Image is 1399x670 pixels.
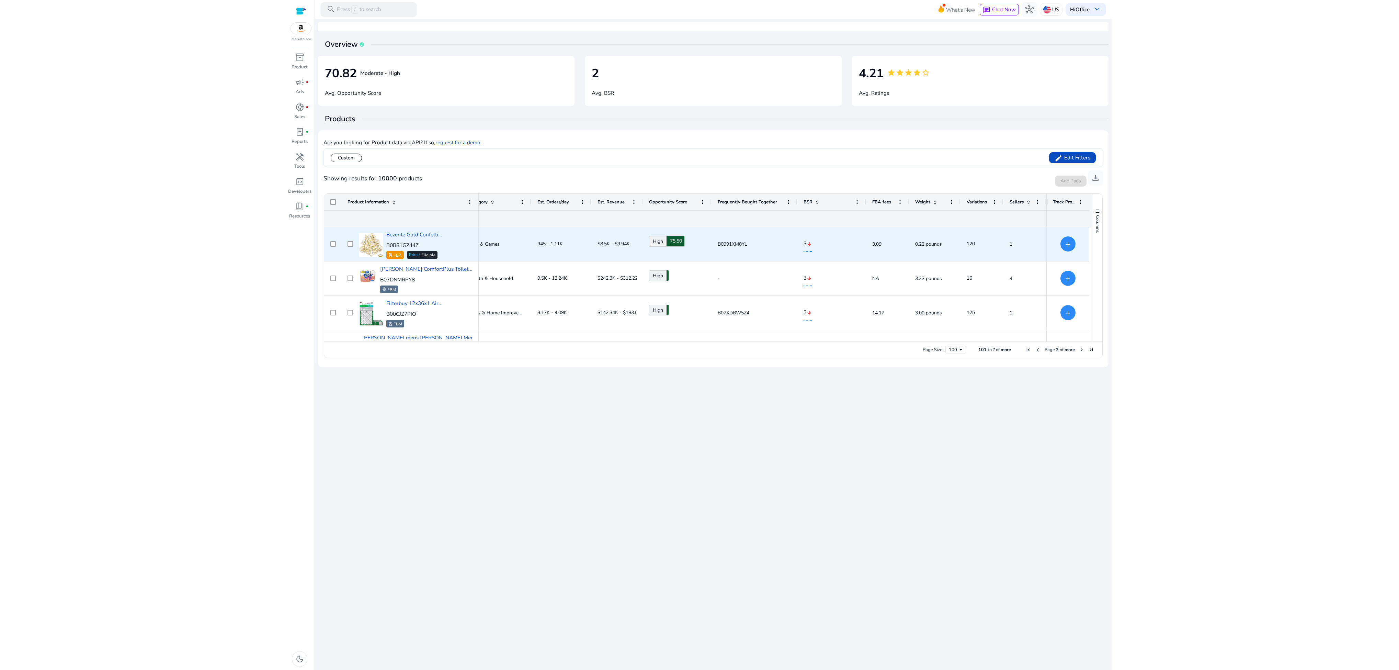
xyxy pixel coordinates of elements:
[1035,347,1040,353] div: Previous Page
[362,334,481,341] a: [PERSON_NAME] mens [PERSON_NAME] Men's...
[386,242,442,249] p: B0B81GZ44Z
[394,320,402,328] p: FBM
[1049,152,1096,163] button: Edit Filters
[292,64,308,71] p: Product
[804,274,807,282] span: 3
[380,265,473,272] a: [PERSON_NAME] ComfortPlus Toilet...
[295,177,304,186] span: code_blocks
[386,310,443,318] p: B00CJZ7PIO
[295,202,304,211] span: book_4
[296,89,304,96] p: Ads
[807,237,812,251] mat-icon: arrow_downward
[887,68,896,77] mat-icon: star
[967,199,987,205] span: Variations
[537,309,567,316] span: 3.17K - 4.09K
[1093,5,1102,14] span: keyboard_arrow_down
[295,53,304,62] span: inventory_2
[718,199,777,205] span: Frequently Bought Together
[1022,2,1037,17] button: hub
[859,66,884,80] h4: 4.21
[288,188,311,195] p: Developers
[323,138,482,146] p: Are you looking for Product data via API? If so, .
[537,275,567,281] span: 9.5K - 12.24K
[1055,153,1062,164] mat-icon: edit
[287,101,312,126] a: donut_smallfiber_manual_recordSales
[294,163,305,170] p: Tools
[360,69,400,77] b: Moderate - High
[1025,347,1031,353] div: First Page
[287,151,312,176] a: handymanTools
[667,270,669,281] span: 75.50
[1079,347,1084,353] div: Next Page
[386,231,442,238] a: Bezente Gold Confetti...
[469,241,500,247] span: Toys & Games
[289,213,310,220] p: Resources
[1052,3,1059,15] p: US
[896,68,904,77] mat-icon: star
[1065,347,1075,353] span: more
[949,347,958,353] div: 100
[988,347,992,353] span: to
[915,310,942,316] span: 3.00 pounds
[325,40,1108,49] h4: Overview
[287,76,312,101] a: campaignfiber_manual_recordAds
[325,86,568,97] p: Avg. Opportunity Score
[807,306,812,320] mat-icon: arrow_downward
[1001,347,1011,353] span: more
[872,241,882,247] span: 3.09
[291,23,311,34] img: amazon.svg
[325,114,1108,123] h4: Products
[1025,5,1034,14] span: hub
[287,176,312,201] a: code_blocksDevelopers
[1094,215,1101,233] span: Columns
[921,68,930,77] mat-icon: star_border
[537,199,569,205] span: Est. Orders/day
[598,241,630,247] span: $8.5K - $9.94K
[967,275,972,281] span: 16
[718,237,791,251] div: B0991XM8YL
[983,6,990,14] span: chat
[980,4,1019,15] button: chatChat Now
[859,86,1102,97] p: Avg. Ratings
[1089,347,1094,353] div: Last Page
[1060,347,1064,353] span: of
[667,305,669,315] span: 75.50
[807,271,812,286] mat-icon: arrow_downward
[872,310,884,316] span: 14.17
[306,81,309,84] span: fiber_manual_record
[913,68,921,77] mat-icon: star
[718,306,791,320] div: B07XDBW5Z4
[1060,305,1076,320] button: +
[337,5,381,14] p: Press to search
[295,153,304,161] span: handyman
[380,276,473,283] p: B07DNMRPY8
[1060,271,1076,286] button: +
[287,126,312,151] a: lab_profilefiber_manual_recordReports
[469,275,513,282] span: Health & Household
[804,240,807,247] span: 3
[1010,275,1012,282] span: 4
[287,201,312,225] a: book_4fiber_manual_recordResources
[915,241,942,247] span: 0.22 pounds
[306,106,309,109] span: fiber_manual_record
[649,236,667,247] a: High
[945,346,966,354] div: Page Size
[348,199,389,205] span: Product Information
[1070,7,1090,12] p: Hi
[1062,154,1090,161] span: Edit Filters
[904,68,913,77] mat-icon: star
[387,286,396,293] p: FBM
[967,241,975,247] span: 120
[394,252,402,259] p: FBA
[323,174,422,183] div: Showing results for products
[992,6,1016,13] span: Chat Now
[376,174,399,183] b: 10000
[292,138,308,145] p: Reports
[435,139,480,146] a: request for a demo
[325,66,357,80] h4: 70.82
[331,154,362,162] div: Custom
[537,241,563,247] span: 945 - 1.11K
[295,78,304,87] span: campaign
[667,236,684,246] span: 75.50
